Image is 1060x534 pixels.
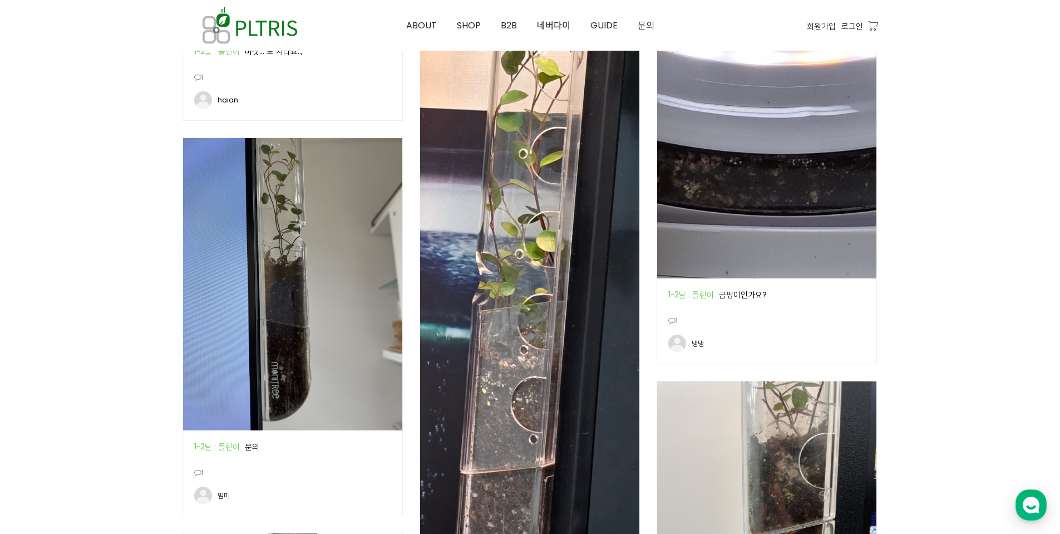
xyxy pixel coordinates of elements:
[841,20,863,32] a: 로그인
[194,442,391,452] div: 문의
[537,19,570,32] span: 네버다이
[218,96,238,104] div: haian
[396,1,447,51] a: ABOUT
[406,19,437,32] span: ABOUT
[73,353,144,381] a: 대화
[668,289,717,300] em: 1~2달 : 플린이
[218,492,230,499] div: 밈미
[501,19,517,32] span: B2B
[628,1,664,51] a: 문의
[668,289,719,300] a: 1~2달 : 플린이
[527,1,580,51] a: 네버다이
[194,72,204,91] small: 1
[35,370,42,379] span: 홈
[172,370,185,379] span: 설정
[491,1,527,51] a: B2B
[590,19,618,32] span: GUIDE
[194,46,243,57] em: 1~2달 : 플린이
[692,340,704,347] div: 댕댕
[144,353,214,381] a: 설정
[194,46,391,56] div: 버섯... 도 자라요..,
[194,46,245,57] a: 1~2달 : 플린이
[638,19,654,32] span: 문의
[194,441,245,452] a: 1~2달 : 플린이
[3,353,73,381] a: 홈
[668,290,865,300] div: 곰팡이인가요?
[102,370,115,379] span: 대화
[447,1,491,51] a: SHOP
[668,315,678,335] small: 1
[194,441,243,452] em: 1~2달 : 플린이
[194,467,204,487] small: 1
[807,20,836,32] a: 회원가입
[580,1,628,51] a: GUIDE
[457,19,481,32] span: SHOP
